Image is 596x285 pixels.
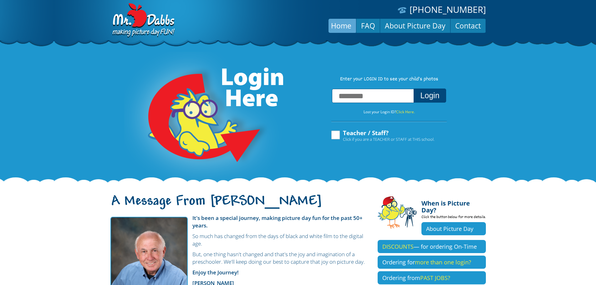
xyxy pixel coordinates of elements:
a: Ordering fromPAST JOBS? [378,271,486,284]
span: DISCOUNTS [382,243,414,250]
a: About Picture Day [380,18,450,33]
p: So much has changed from the days of black and white film to the digital age. [110,232,368,247]
span: Click if you are a TEACHER or STAFF at THIS school. [343,136,435,142]
img: Login Here [124,52,284,183]
a: Click Here. [396,109,415,115]
a: Contact [451,18,486,33]
a: Ordering formore than one login? [378,256,486,269]
p: Enter your LOGIN ID to see your child’s photos [325,76,453,83]
p: Lost your Login ID? [325,109,453,115]
img: Dabbs Company [110,3,176,38]
button: Login [414,89,446,103]
p: But, one thing hasn't changed and that's the joy and imagination of a preschooler. We'll keep doi... [110,251,368,266]
a: Home [326,18,356,33]
h1: A Message From [PERSON_NAME] [110,199,368,212]
p: Click the button below for more details. [421,214,486,222]
span: more than one login? [415,258,471,266]
a: DISCOUNTS— for ordering On-Time [378,240,486,253]
h4: When is Picture Day? [421,196,486,214]
a: About Picture Day [421,222,486,235]
strong: Enjoy the Journey! [192,269,239,276]
a: FAQ [356,18,380,33]
span: PAST JOBS? [420,274,450,282]
a: [PHONE_NUMBER] [410,3,486,15]
label: Teacher / Staff? [330,130,435,142]
strong: It's been a special journey, making picture day fun for the past 50+ years. [192,214,363,229]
